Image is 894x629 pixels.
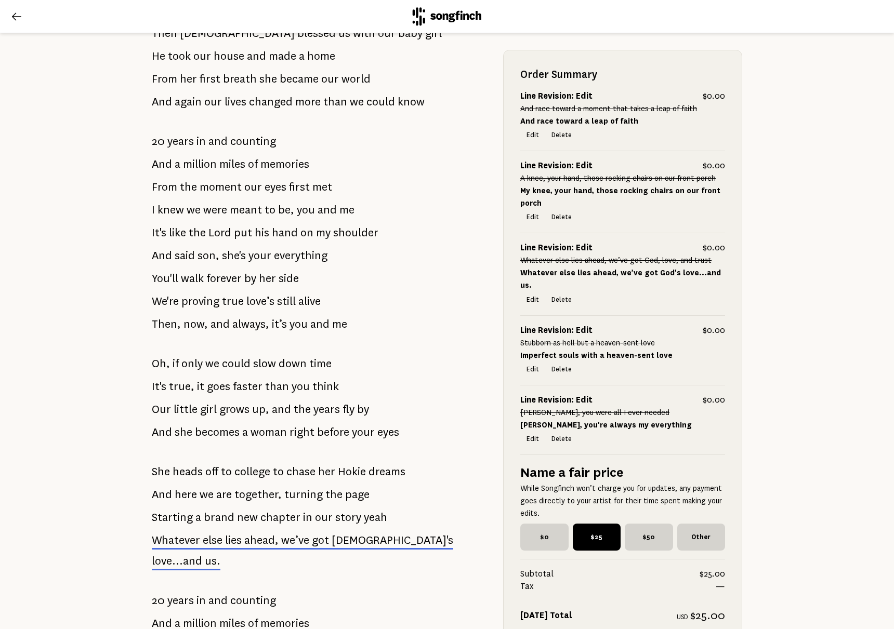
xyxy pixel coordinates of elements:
span: ahead, [244,534,279,546]
span: to [273,461,284,482]
span: me [339,199,354,220]
span: got [312,534,329,546]
span: And [152,484,172,505]
span: From [152,177,177,197]
span: and [247,46,266,66]
span: made [269,46,296,66]
span: only [181,353,203,374]
span: again [175,91,202,112]
span: the [325,484,343,505]
span: me [332,314,347,334]
span: said [175,245,195,266]
span: grows [219,399,249,420]
span: the [294,399,311,420]
span: Whatever [152,534,200,546]
span: you [292,376,310,397]
span: know [398,91,425,112]
span: our [321,69,339,89]
span: You'll [152,268,178,289]
span: miles [219,154,245,175]
span: chapter [260,507,300,528]
span: think [312,376,339,397]
span: than [323,91,347,112]
span: It's [152,222,166,243]
span: 20 [152,590,165,611]
span: girl [200,399,217,420]
strong: Line Revision: Edit [520,395,593,405]
span: always, [232,314,269,334]
span: blessed [297,23,336,44]
span: love...and [152,555,202,567]
p: While Songfinch won’t charge you for updates, any payment goes directly to your artist for their ... [520,482,725,519]
span: Hokie [338,461,366,482]
span: be, [278,199,294,220]
span: else [203,534,222,546]
span: right [290,422,314,443]
span: on [300,222,313,243]
span: Lord [208,222,231,243]
strong: Line Revision: Edit [520,326,593,335]
span: in [196,590,206,611]
span: my [316,222,331,243]
span: by [357,399,369,420]
span: becomes [195,422,240,443]
span: 20 [152,131,165,152]
span: her [259,268,276,289]
span: a [299,46,305,66]
span: — [716,580,725,593]
span: and [211,314,230,334]
span: we [187,199,201,220]
span: first [289,177,310,197]
span: more [295,91,321,112]
span: his [255,222,269,243]
span: counting [230,131,276,152]
span: And [152,245,172,266]
span: in [303,507,312,528]
span: first [200,69,220,89]
span: $0 [520,524,569,551]
span: And [152,422,172,443]
button: Delete [545,292,578,307]
span: faster [233,376,262,397]
span: time [309,353,332,374]
span: chase [286,461,315,482]
span: And [152,154,172,175]
span: page [345,484,370,505]
span: are [216,484,232,505]
span: $25 [573,524,621,551]
span: story [335,507,361,528]
span: and [208,131,228,152]
span: $0.00 [703,242,725,254]
span: Then [152,23,177,44]
span: Other [677,524,726,551]
span: USD [677,613,688,621]
span: woman [251,422,287,443]
span: [DEMOGRAPHIC_DATA] [180,23,295,44]
strong: Whatever else lies ahead, we’ve got God's love...and us. [520,269,721,289]
s: A knee, your hand, those rocking chairs on our front porch [520,174,716,182]
span: Oh, [152,353,170,374]
span: our [315,507,333,528]
strong: And race toward a leap of faith [520,117,638,125]
button: Delete [545,362,578,377]
button: Edit [520,128,545,142]
span: memories [260,154,309,175]
span: it [197,376,204,397]
span: walk [181,268,204,289]
span: you [290,314,308,334]
span: a [242,422,248,443]
span: together, [234,484,282,505]
span: her [318,461,335,482]
s: [PERSON_NAME], you were all I ever needed [520,408,669,417]
span: It's [152,376,166,397]
span: our [244,177,262,197]
span: up, [252,399,269,420]
span: fly [343,399,354,420]
span: became [280,69,319,89]
span: Starting [152,507,193,528]
span: moment [200,177,242,197]
span: baby [398,23,423,44]
span: turning [284,484,323,505]
span: $0.00 [703,324,725,337]
button: Edit [520,362,545,377]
